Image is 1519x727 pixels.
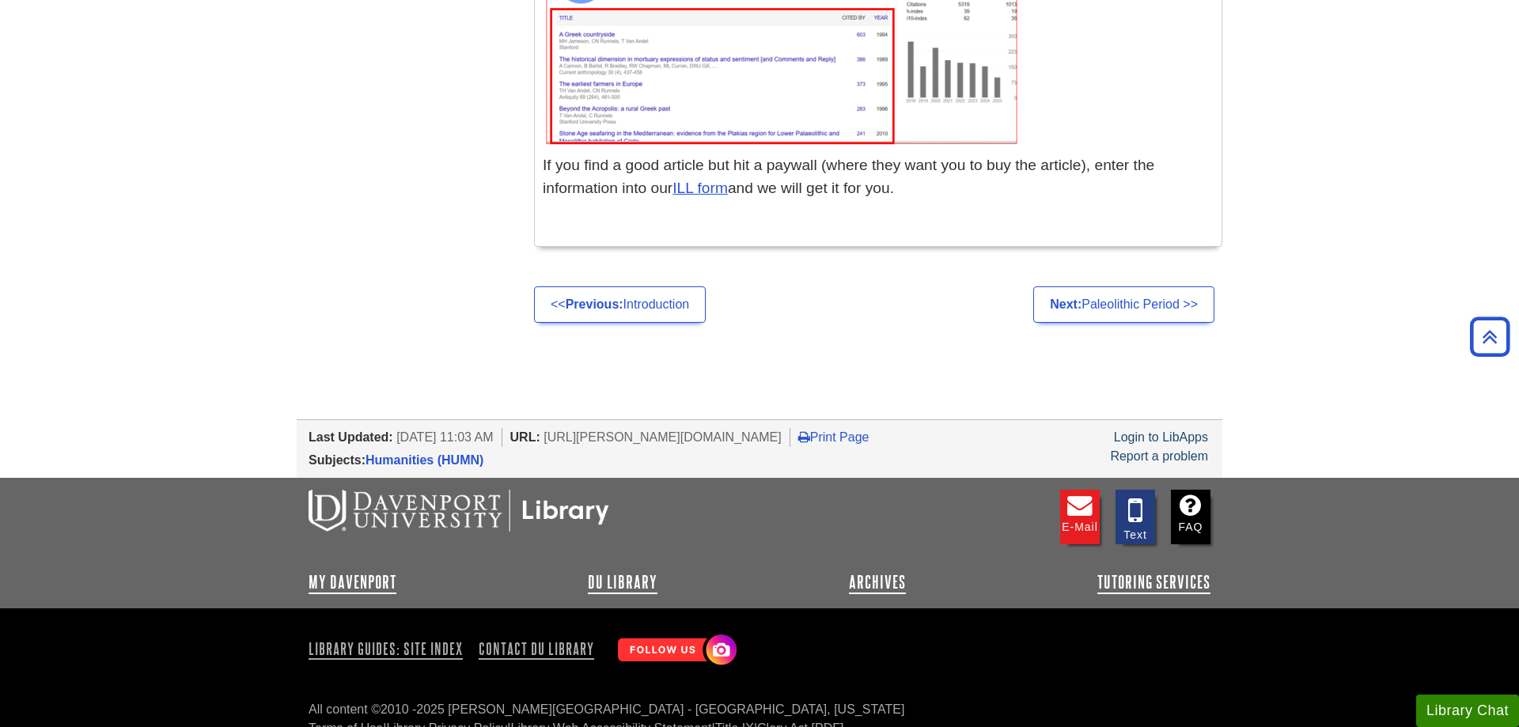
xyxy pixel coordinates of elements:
span: Last Updated: [309,430,393,444]
a: Tutoring Services [1097,573,1210,592]
a: FAQ [1171,490,1210,544]
span: [URL][PERSON_NAME][DOMAIN_NAME] [544,430,782,444]
button: Library Chat [1416,695,1519,727]
a: Report a problem [1110,449,1208,463]
a: Text [1116,490,1155,544]
strong: Previous: [566,297,623,311]
a: Back to Top [1464,326,1515,347]
strong: Next: [1050,297,1081,311]
i: Print Page [798,430,810,443]
a: Print Page [798,430,869,444]
a: Library Guides: Site Index [309,635,469,662]
img: DU Libraries [309,490,609,531]
a: Archives [849,573,906,592]
a: Login to LibApps [1114,430,1208,444]
a: <<Previous:Introduction [534,286,706,323]
span: Subjects: [309,453,366,467]
span: URL: [510,430,540,444]
span: [DATE] 11:03 AM [396,430,493,444]
a: Humanities (HUMN) [366,453,483,467]
a: My Davenport [309,573,396,592]
a: DU Library [588,573,657,592]
a: ILL form [672,180,728,196]
a: Next:Paleolithic Period >> [1033,286,1214,323]
img: Follow Us! Instagram [610,628,741,673]
p: If you find a good article but hit a paywall (where they want you to buy the article), enter the ... [543,154,1214,200]
a: Contact DU Library [472,635,600,662]
a: E-mail [1060,490,1100,544]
